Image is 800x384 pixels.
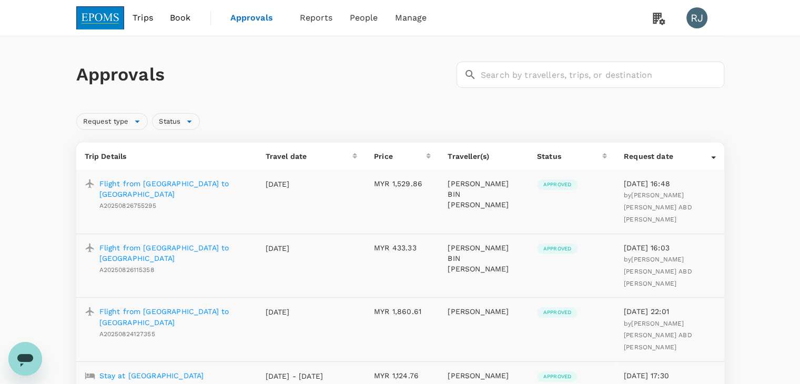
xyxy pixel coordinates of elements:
[374,151,426,161] div: Price
[99,370,204,381] a: Stay at [GEOGRAPHIC_DATA]
[624,370,716,381] p: [DATE] 17:30
[76,6,125,29] img: EPOMS SDN BHD
[537,309,578,316] span: Approved
[624,256,692,287] span: by
[537,181,578,188] span: Approved
[448,151,520,161] p: Traveller(s)
[99,306,249,327] a: Flight from [GEOGRAPHIC_DATA] to [GEOGRAPHIC_DATA]
[624,320,692,351] span: [PERSON_NAME] [PERSON_NAME] ABD [PERSON_NAME]
[481,62,724,88] input: Search by travellers, trips, or destination
[624,191,692,223] span: by
[537,245,578,252] span: Approved
[374,306,431,317] p: MYR 1,860.61
[266,243,323,254] p: [DATE]
[85,151,249,161] p: Trip Details
[99,266,154,274] span: A20250826115358
[300,12,333,24] span: Reports
[170,12,191,24] span: Book
[537,151,602,161] div: Status
[266,371,323,381] p: [DATE] - [DATE]
[394,12,427,24] span: Manage
[624,178,716,189] p: [DATE] 16:48
[76,113,148,130] div: Request type
[624,320,692,351] span: by
[624,306,716,317] p: [DATE] 22:01
[374,370,431,381] p: MYR 1,124.76
[99,330,155,338] span: A20250824127355
[448,242,520,274] p: [PERSON_NAME] BIN [PERSON_NAME]
[686,7,707,28] div: RJ
[230,12,283,24] span: Approvals
[624,242,716,253] p: [DATE] 16:03
[350,12,378,24] span: People
[448,306,520,317] p: [PERSON_NAME]
[99,202,156,209] span: A20250826755295
[374,242,431,253] p: MYR 433.33
[77,117,135,127] span: Request type
[152,113,200,130] div: Status
[624,151,711,161] div: Request date
[266,307,323,317] p: [DATE]
[448,370,520,381] p: [PERSON_NAME]
[624,191,692,223] span: [PERSON_NAME] [PERSON_NAME] ABD [PERSON_NAME]
[99,242,249,264] a: Flight from [GEOGRAPHIC_DATA] to [GEOGRAPHIC_DATA]
[76,64,452,86] h1: Approvals
[374,178,431,189] p: MYR 1,529.86
[8,342,42,376] iframe: Button to launch messaging window
[153,117,187,127] span: Status
[537,373,578,380] span: Approved
[99,178,249,199] a: Flight from [GEOGRAPHIC_DATA] to [GEOGRAPHIC_DATA]
[266,151,352,161] div: Travel date
[133,12,153,24] span: Trips
[624,256,692,287] span: [PERSON_NAME] [PERSON_NAME] ABD [PERSON_NAME]
[448,178,520,210] p: [PERSON_NAME] BIN [PERSON_NAME]
[266,179,323,189] p: [DATE]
